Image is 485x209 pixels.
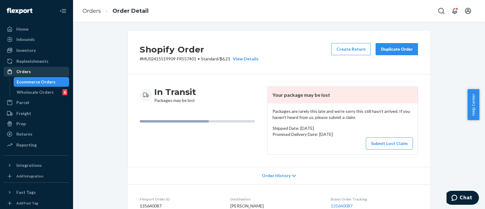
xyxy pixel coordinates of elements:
p: Promised Delivery Date: [DATE] [273,131,413,137]
button: Fast Tags [4,187,69,197]
p: Shipped Date: [DATE] [273,125,413,131]
div: Integrations [16,162,42,168]
dt: Flexport Order ID [140,197,221,202]
a: Parcel [4,98,69,107]
button: View Details [230,56,259,62]
button: Help Center [467,89,479,120]
div: Fast Tags [16,189,36,195]
button: Close Navigation [57,5,69,17]
div: Inventory [16,47,36,53]
div: Inbounds [16,36,35,42]
div: Home [16,26,28,32]
h2: Shopify Order [140,43,259,56]
h3: In Transit [154,86,196,97]
a: Orders [82,8,101,14]
div: Replenishments [16,58,48,64]
p: Packages are rarely this late and we're sorry this still hasn't arrived. If you haven't heard fro... [273,108,413,120]
ol: breadcrumbs [78,2,153,20]
div: Freight [16,110,31,116]
div: Returns [16,131,32,137]
button: Open notifications [449,5,461,17]
dd: 135640087 [140,203,221,209]
div: Duplicate Order [381,46,413,52]
div: Wholesale Orders [17,89,54,95]
a: Returns [4,129,69,139]
a: Wholesale Orders6 [14,87,69,97]
a: Add Fast Tag [4,200,69,207]
a: Prep [4,119,69,129]
a: Freight [4,109,69,118]
button: Integrations [4,160,69,170]
a: Home [4,24,69,34]
a: Ecommerce Orders [14,77,69,87]
img: Flexport logo [7,8,32,14]
div: Packages may be lost [154,86,196,103]
div: 6 [62,89,67,95]
button: Create Return [331,43,371,55]
a: Reporting [4,140,69,150]
div: Reporting [16,142,37,148]
div: Orders [16,69,31,75]
p: # MU02415519909-FR557401 / $6.21 [140,56,259,62]
a: Add Integration [4,173,69,180]
span: Order History [262,173,291,179]
div: Add Integration [16,174,43,179]
span: Standard [201,56,218,61]
iframe: Opens a widget where you can chat to one of our agents [447,191,479,206]
dt: Destination [230,197,321,202]
a: Order Detail [112,8,149,14]
dt: Buyer Order Tracking [331,197,418,202]
span: • [198,56,200,61]
a: Replenishments [4,56,69,66]
a: Inventory [4,46,69,55]
a: 135640087 [331,203,353,208]
a: Inbounds [4,35,69,44]
div: Add Fast Tag [16,201,38,206]
button: Open account menu [462,5,474,17]
div: Ecommerce Orders [17,79,55,85]
div: Prep [16,121,26,127]
header: Your package may be lost [268,87,418,103]
button: Open Search Box [435,5,447,17]
a: Orders [4,67,69,76]
button: Submit Lost Claim [366,137,413,150]
button: Duplicate Order [376,43,418,55]
div: Parcel [16,99,29,106]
